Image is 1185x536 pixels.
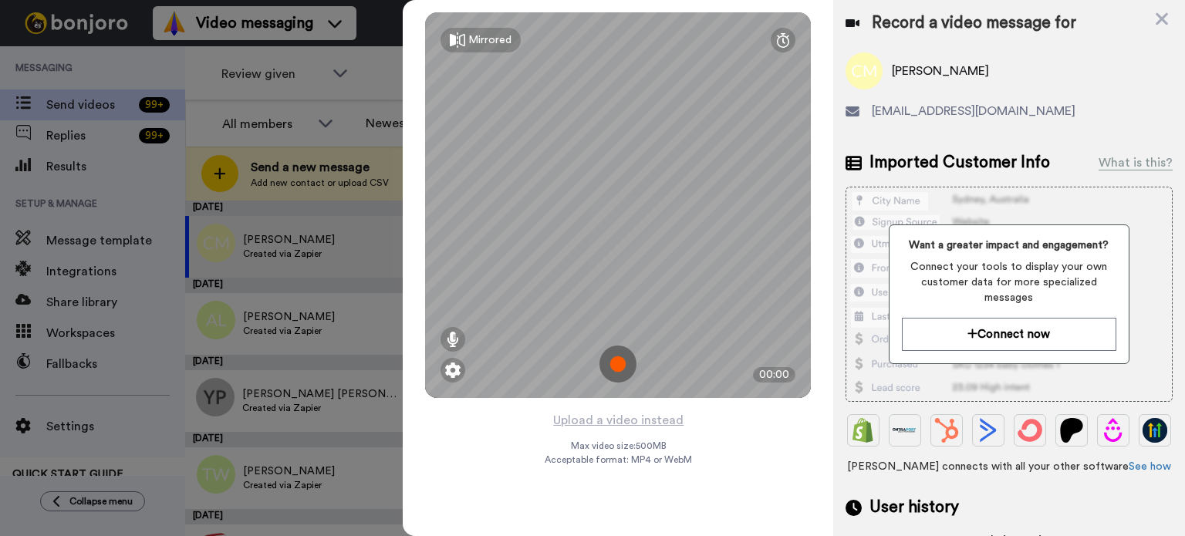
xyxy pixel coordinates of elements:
[869,496,959,519] span: User history
[170,91,260,101] div: Keywords by Traffic
[1018,418,1042,443] img: ConvertKit
[934,418,959,443] img: Hubspot
[1129,461,1171,472] a: See how
[846,459,1173,474] span: [PERSON_NAME] connects with all your other software
[59,91,138,101] div: Domain Overview
[902,238,1116,253] span: Want a greater impact and engagement?
[902,259,1116,305] span: Connect your tools to display your own customer data for more specialized messages
[445,362,461,378] img: ic_gear.svg
[154,89,166,102] img: tab_keywords_by_traffic_grey.svg
[753,367,795,383] div: 00:00
[893,418,917,443] img: Ontraport
[43,25,76,37] div: v 4.0.25
[40,40,170,52] div: Domain: [DOMAIN_NAME]
[1101,418,1126,443] img: Drip
[976,418,1001,443] img: ActiveCampaign
[25,25,37,37] img: logo_orange.svg
[872,102,1075,120] span: [EMAIL_ADDRESS][DOMAIN_NAME]
[545,453,692,466] span: Acceptable format: MP4 or WebM
[42,89,54,102] img: tab_domain_overview_orange.svg
[549,410,688,430] button: Upload a video instead
[570,440,666,452] span: Max video size: 500 MB
[869,151,1050,174] span: Imported Customer Info
[25,40,37,52] img: website_grey.svg
[851,418,876,443] img: Shopify
[1059,418,1084,443] img: Patreon
[1143,418,1167,443] img: GoHighLevel
[1099,153,1173,172] div: What is this?
[599,346,636,383] img: ic_record_start.svg
[902,318,1116,351] button: Connect now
